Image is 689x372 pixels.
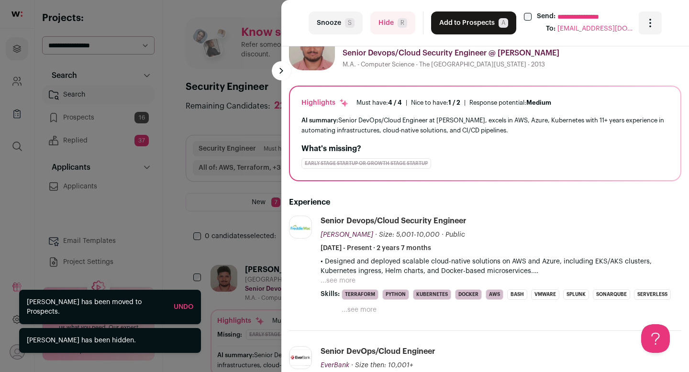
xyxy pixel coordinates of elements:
li: VMware [531,289,559,300]
img: ce4fbbee672c48ac5fbac6c299017ff677dd45ce0af614bd5989479931fa0ea4.jpg [289,350,311,366]
div: Nice to have: [411,99,460,107]
button: ...see more [321,276,356,285]
span: 4 / 4 [388,99,402,106]
li: Docker [455,289,482,300]
a: Undo [174,304,193,310]
span: Skills: [321,289,340,299]
div: Senior DevOps/Cloud Engineer [321,346,435,357]
h2: What's missing? [301,143,669,154]
li: Serverless [634,289,671,300]
div: To: [546,24,556,34]
span: [DATE] - Present · 2 years 7 months [321,243,431,253]
li: Kubernetes [413,289,451,300]
button: HideR [370,11,415,34]
div: [PERSON_NAME] has been hidden. [27,336,136,345]
div: Response potential: [469,99,551,107]
span: AI summary: [301,117,338,123]
div: Early Stage Startup or Growth Stage Startup [301,158,431,169]
span: A [499,18,508,28]
h2: Experience [289,197,681,208]
div: [PERSON_NAME] has been moved to Prospects. [27,297,166,317]
iframe: Help Scout Beacon - Open [641,324,670,353]
span: [EMAIL_ADDRESS][DOMAIN_NAME] [557,24,634,34]
li: Python [382,289,409,300]
span: S [345,18,355,28]
li: Splunk [563,289,589,300]
div: Senior Devops/Cloud Security Engineer @ [PERSON_NAME] [343,47,681,59]
span: EverBank [321,362,349,369]
ul: | | [356,99,551,107]
button: Open dropdown [639,11,662,34]
img: ed4f8c387a169a91bf2eac286eec70e57dc536c5d6b88f9421b5e2e285baf17e.jpg [289,224,311,231]
button: SnoozeS [309,11,363,34]
li: bash [507,289,527,300]
span: · Size: 5,001-10,000 [375,231,440,238]
span: · Size then: 10,001+ [351,362,413,369]
div: Must have: [356,99,402,107]
span: · [442,230,444,240]
span: Public [445,231,465,238]
span: 1 / 2 [448,99,460,106]
span: R [398,18,407,28]
div: Senior DevOps/Cloud Engineer at [PERSON_NAME], excels in AWS, Azure, Kubernetes with 11+ years ex... [301,115,669,135]
div: Highlights [301,98,349,108]
label: Send: [537,11,556,22]
button: Add to ProspectsA [431,11,516,34]
div: Senior Devops/Cloud Security Engineer [321,216,467,226]
li: AWS [486,289,503,300]
p: • Designed and deployed scalable cloud-native solutions on AWS and Azure, including EKS/AKS clust... [321,257,681,276]
span: [PERSON_NAME] [321,231,373,238]
span: Medium [526,99,551,106]
div: M.A. - Computer Science - The [GEOGRAPHIC_DATA][US_STATE] - 2013 [343,61,681,68]
img: e136c295d7ddbfe9875324e5bde6de5ef28eb1f12521047ee66a45571d04b448.jpg [289,24,335,70]
li: Terraform [342,289,378,300]
li: SonarQube [593,289,630,300]
button: ...see more [342,305,377,315]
